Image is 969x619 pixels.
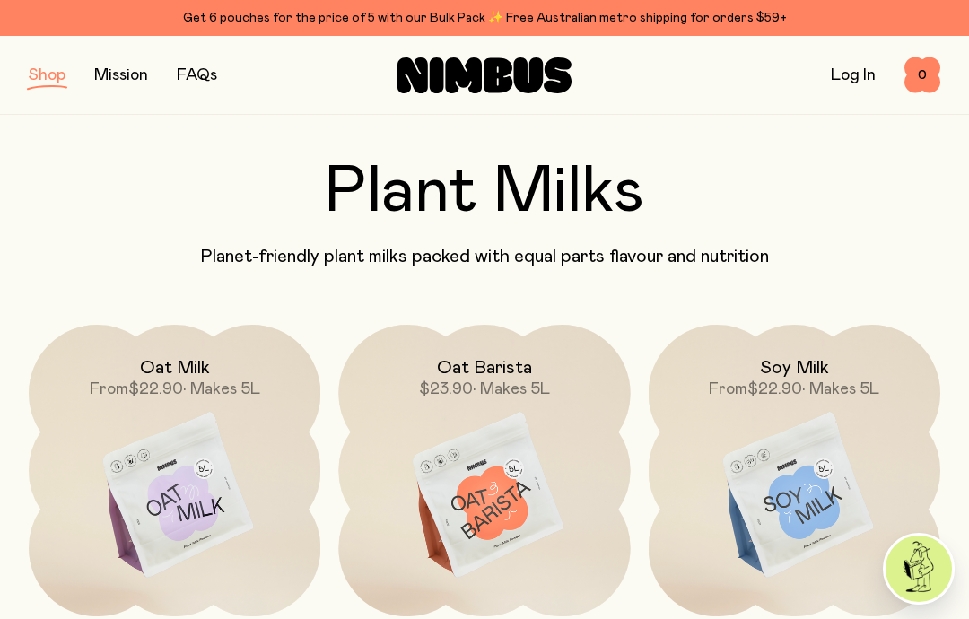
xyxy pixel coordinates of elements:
[802,381,879,397] span: • Makes 5L
[419,381,473,397] span: $23.90
[747,381,802,397] span: $22.90
[177,67,217,83] a: FAQs
[29,7,940,29] div: Get 6 pouches for the price of 5 with our Bulk Pack ✨ Free Australian metro shipping for orders $59+
[29,160,940,224] h2: Plant Milks
[904,57,940,93] button: 0
[831,67,876,83] a: Log In
[760,357,829,379] h2: Soy Milk
[29,246,940,267] p: Planet-friendly plant milks packed with equal parts flavour and nutrition
[94,67,148,83] a: Mission
[140,357,210,379] h2: Oat Milk
[338,325,630,616] a: Oat Barista$23.90• Makes 5L
[886,536,952,602] img: agent
[437,357,532,379] h2: Oat Barista
[90,381,128,397] span: From
[473,381,550,397] span: • Makes 5L
[649,325,940,616] a: Soy MilkFrom$22.90• Makes 5L
[709,381,747,397] span: From
[183,381,260,397] span: • Makes 5L
[128,381,183,397] span: $22.90
[29,325,320,616] a: Oat MilkFrom$22.90• Makes 5L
